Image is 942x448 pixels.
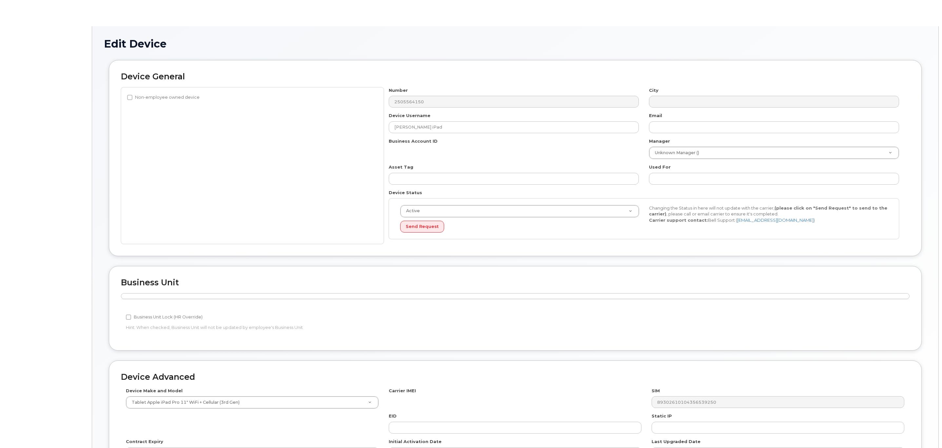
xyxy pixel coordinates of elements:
label: Business Account ID [389,138,438,144]
label: Carrier IMEI [389,388,416,394]
label: Static IP [652,413,672,419]
label: Device Username [389,112,430,119]
label: Used For [649,164,671,170]
span: Active [402,208,420,214]
label: Last Upgraded Date [652,438,700,445]
label: Device Status [389,190,422,196]
a: [EMAIL_ADDRESS][DOMAIN_NAME] [737,217,814,223]
label: Manager [649,138,670,144]
label: Contract Expiry [126,438,163,445]
button: Send Request [400,221,444,233]
label: EID [389,413,397,419]
a: Tablet Apple iPad Pro 11" WiFi + Cellular (3rd Gen) [126,397,378,408]
h2: Device Advanced [121,373,910,382]
input: Non-employee owned device [127,95,132,100]
label: SIM [652,388,660,394]
a: Unknown Manager () [649,147,899,159]
input: Business Unit Lock (HR Override) [126,315,131,320]
label: Business Unit Lock (HR Override) [126,313,203,321]
label: Device Make and Model [126,388,183,394]
h2: Business Unit [121,278,910,287]
span: Unknown Manager () [651,150,699,156]
h1: Edit Device [104,38,927,50]
label: Non-employee owned device [127,93,200,101]
div: Changing the Status in here will not update with the carrier, , please call or email carrier to e... [644,205,893,223]
label: Initial Activation Date [389,438,442,445]
strong: Carrier support contact: [649,217,708,223]
a: Active [401,205,639,217]
span: Tablet Apple iPad Pro 11" WiFi + Cellular (3rd Gen) [128,399,240,405]
label: Email [649,112,662,119]
label: Asset Tag [389,164,413,170]
p: Hint: When checked, Business Unit will not be updated by employee's Business Unit [126,324,641,331]
label: City [649,87,658,93]
h2: Device General [121,72,910,81]
label: Number [389,87,408,93]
